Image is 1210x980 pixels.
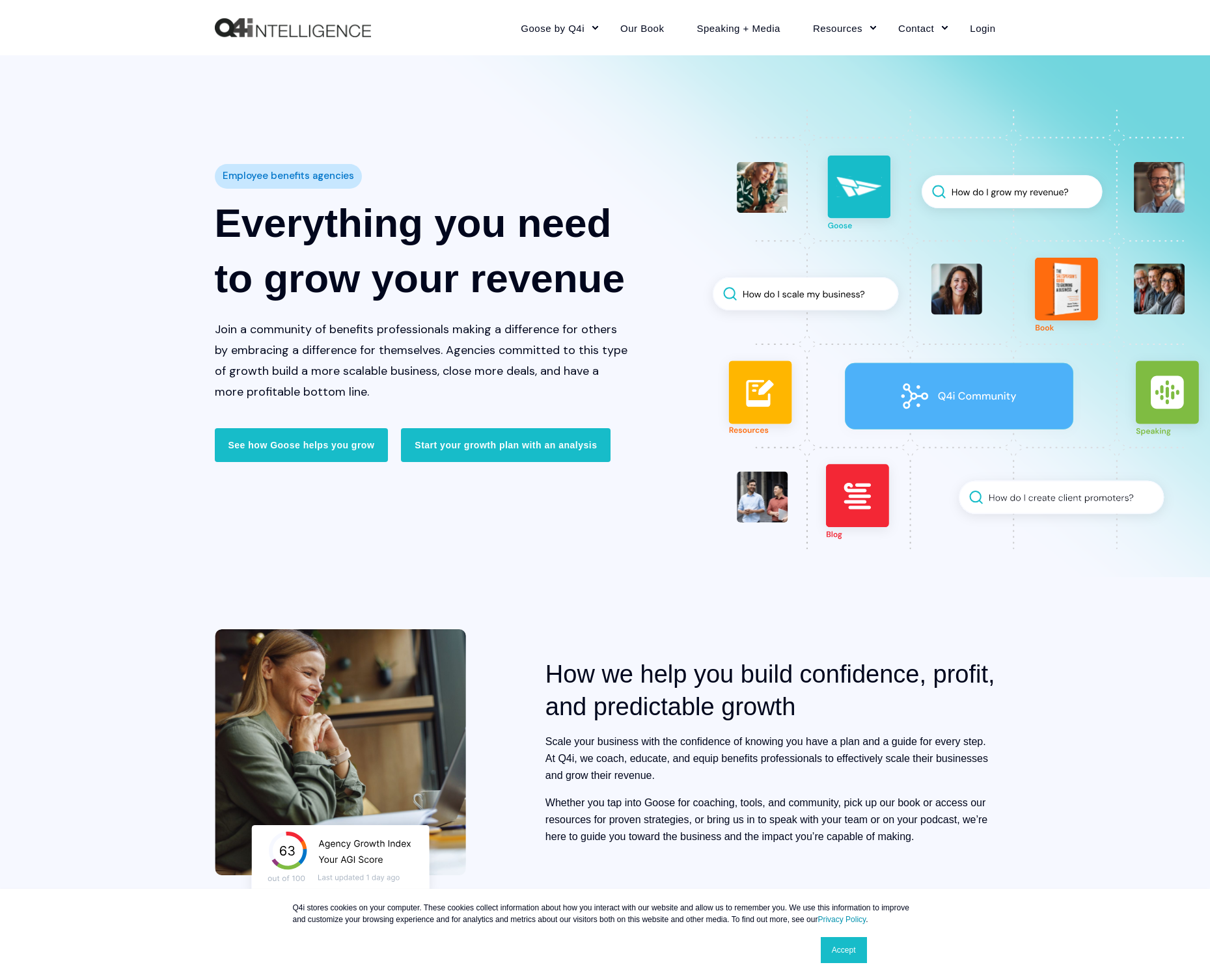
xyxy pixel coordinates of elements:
p: Whether you tap into Goose for coaching, tools, and community, pick up our book or access our res... [545,795,996,845]
p: Scale your business with the confidence of knowing you have a plan and a guide for every step. At... [545,733,996,784]
img: Woman smiling looking at her laptop with a floating graphic displaying Agency Growth Index results [215,629,466,906]
a: See how Goose helps you grow [215,428,389,462]
img: Q4intelligence, LLC logo [215,18,371,38]
a: Start your growth plan with an analysis [401,428,611,462]
p: Q4i stores cookies on your computer. These cookies collect information about how you interact wit... [293,902,918,925]
a: Privacy Policy [818,915,866,924]
span: Employee benefits agencies [223,167,354,185]
p: Join a community of benefits professionals making a difference for others by embracing a differen... [215,319,629,402]
h1: Everything you need to grow your revenue [215,195,629,306]
a: Accept [821,937,867,963]
a: Back to Home [215,18,371,38]
h2: How we help you build confidence, profit, and predictable growth [545,658,996,723]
